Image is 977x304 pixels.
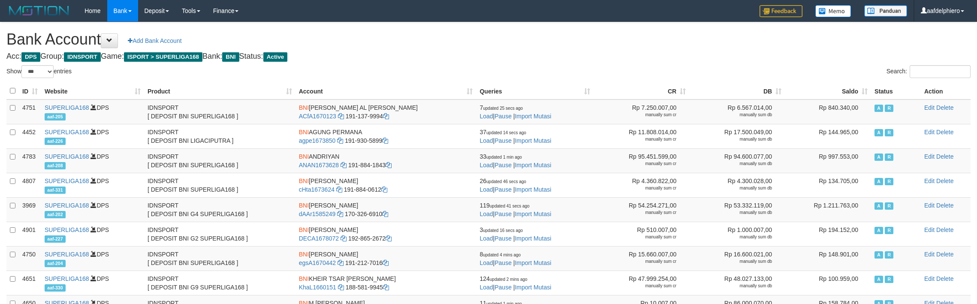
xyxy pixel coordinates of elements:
[785,99,871,124] td: Rp 840.340,00
[515,137,551,144] a: Import Mutasi
[383,113,389,120] a: Copy 1911379994 to clipboard
[479,162,493,169] a: Load
[45,113,66,120] span: aaf-205
[299,211,336,217] a: dAAr1585249
[299,153,309,160] span: BNI
[41,222,144,246] td: DPS
[885,105,893,112] span: Running
[689,124,785,148] td: Rp 17.500.049,00
[479,178,526,184] span: 26
[45,178,89,184] a: SUPERLIGA168
[19,124,41,148] td: 4452
[479,226,551,242] span: | |
[299,275,309,282] span: BNI
[483,253,521,257] span: updated 4 mins ago
[479,275,527,282] span: 124
[785,197,871,222] td: Rp 1.211.763,00
[936,129,953,135] a: Delete
[597,112,676,118] div: manually sum cr
[479,202,551,217] span: | |
[296,222,476,246] td: [PERSON_NAME] 192-865-2672
[144,83,296,99] th: Product: activate to sort column ascending
[122,33,187,48] a: Add Bank Account
[874,276,883,283] span: Active
[144,246,296,271] td: IDNSPORT [ DEPOSIT BNI SUPERLIGA168 ]
[495,259,512,266] a: Pause
[479,129,526,135] span: 37
[874,227,883,234] span: Active
[41,83,144,99] th: Website: activate to sort column ascending
[871,83,921,99] th: Status
[479,178,551,193] span: | |
[41,246,144,271] td: DPS
[299,251,309,258] span: BNI
[45,211,66,218] span: aaf-202
[144,99,296,124] td: IDNSPORT [ DEPOSIT BNI SUPERLIGA168 ]
[921,83,971,99] th: Action
[936,226,953,233] a: Delete
[41,271,144,295] td: DPS
[479,202,529,209] span: 119
[338,259,344,266] a: Copy egsA1670442 to clipboard
[124,52,202,62] span: ISPORT > SUPERLIGA168
[515,162,551,169] a: Import Mutasi
[689,197,785,222] td: Rp 53.332.119,00
[144,271,296,295] td: IDNSPORT [ DEPOSIT BNI G9 SUPERLIGA168 ]
[597,136,676,142] div: manually sum cr
[924,129,935,135] a: Edit
[479,251,521,258] span: 8
[296,99,476,124] td: [PERSON_NAME] AL [PERSON_NAME] 191-137-9994
[144,197,296,222] td: IDNSPORT [ DEPOSIT BNI G4 SUPERLIGA168 ]
[299,113,336,120] a: ACfA1670123
[924,275,935,282] a: Edit
[6,52,971,61] h4: Acc: Group: Game: Bank: Status:
[479,137,493,144] a: Load
[19,197,41,222] td: 3969
[785,222,871,246] td: Rp 194.152,00
[45,129,89,135] a: SUPERLIGA168
[299,178,309,184] span: BNI
[597,210,676,216] div: manually sum cr
[41,99,144,124] td: DPS
[785,271,871,295] td: Rp 100.959,00
[594,222,689,246] td: Rp 510.007,00
[594,271,689,295] td: Rp 47.999.254,00
[45,235,66,243] span: aaf-227
[144,173,296,197] td: IDNSPORT [ DEPOSIT BNI SUPERLIGA168 ]
[594,246,689,271] td: Rp 15.660.007,00
[45,153,89,160] a: SUPERLIGA168
[479,113,493,120] a: Load
[495,186,512,193] a: Pause
[864,5,907,17] img: panduan.png
[515,259,551,266] a: Import Mutasi
[341,162,347,169] a: Copy ANAN1673628 to clipboard
[815,5,851,17] img: Button%20Memo.svg
[689,83,785,99] th: DB: activate to sort column ascending
[490,204,530,208] span: updated 41 secs ago
[495,113,512,120] a: Pause
[296,148,476,173] td: ANDRIYAN 191-884-1843
[515,235,551,242] a: Import Mutasi
[45,187,66,194] span: aaf-331
[263,52,288,62] span: Active
[936,104,953,111] a: Delete
[479,129,551,144] span: | |
[45,104,89,111] a: SUPERLIGA168
[483,106,523,111] span: updated 25 secs ago
[296,124,476,148] td: AGUNG PERMANA 191-930-5899
[760,5,802,17] img: Feedback.jpg
[689,222,785,246] td: Rp 1.000.007,00
[383,259,389,266] a: Copy 1912127016 to clipboard
[515,113,551,120] a: Import Mutasi
[594,83,689,99] th: CR: activate to sort column ascending
[495,284,512,291] a: Pause
[337,211,343,217] a: Copy dAAr1585249 to clipboard
[479,153,551,169] span: | |
[383,284,389,291] a: Copy 1885819945 to clipboard
[785,148,871,173] td: Rp 997.553,00
[515,211,551,217] a: Import Mutasi
[594,173,689,197] td: Rp 4.360.822,00
[885,251,893,259] span: Running
[41,148,144,173] td: DPS
[936,153,953,160] a: Delete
